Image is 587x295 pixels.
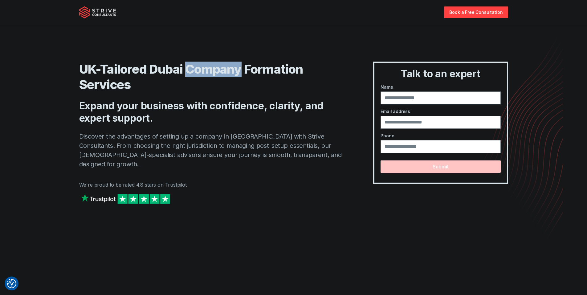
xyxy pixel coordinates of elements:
[381,160,500,173] button: Submit
[381,132,500,139] label: Phone
[79,192,172,205] img: Strive on Trustpilot
[444,6,508,18] a: Book a Free Consultation
[79,100,349,124] h2: Expand your business with confidence, clarity, and expert support.
[381,84,500,90] label: Name
[381,108,500,115] label: Email address
[79,181,349,188] p: We're proud to be rated 4.8 stars on Trustpilot
[79,62,349,92] h1: UK-Tailored Dubai Company Formation Services
[7,279,16,288] button: Consent Preferences
[79,6,116,18] img: Strive Consultants
[7,279,16,288] img: Revisit consent button
[377,68,504,80] h3: Talk to an expert
[79,132,349,169] p: Discover the advantages of setting up a company in [GEOGRAPHIC_DATA] with Strive Consultants. Fro...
